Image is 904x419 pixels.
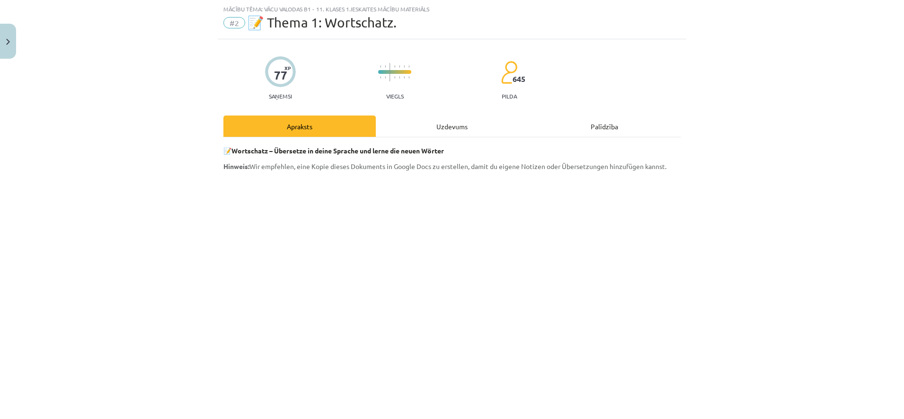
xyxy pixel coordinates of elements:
img: icon-short-line-57e1e144782c952c97e751825c79c345078a6d821885a25fce030b3d8c18986b.svg [394,76,395,79]
div: Mācību tēma: Vācu valodas b1 - 11. klases 1.ieskaites mācību materiāls [223,6,681,12]
p: Saņemsi [265,93,296,99]
img: icon-short-line-57e1e144782c952c97e751825c79c345078a6d821885a25fce030b3d8c18986b.svg [404,65,405,68]
span: #2 [223,17,245,28]
strong: Hinweis: [223,162,249,170]
span: 645 [513,75,525,83]
img: icon-short-line-57e1e144782c952c97e751825c79c345078a6d821885a25fce030b3d8c18986b.svg [380,76,381,79]
img: icon-close-lesson-0947bae3869378f0d4975bcd49f059093ad1ed9edebbc8119c70593378902aed.svg [6,39,10,45]
div: Apraksts [223,116,376,137]
img: icon-short-line-57e1e144782c952c97e751825c79c345078a6d821885a25fce030b3d8c18986b.svg [404,76,405,79]
img: icon-short-line-57e1e144782c952c97e751825c79c345078a6d821885a25fce030b3d8c18986b.svg [380,65,381,68]
div: 77 [274,69,287,82]
img: icon-short-line-57e1e144782c952c97e751825c79c345078a6d821885a25fce030b3d8c18986b.svg [399,76,400,79]
span: 📝 Thema 1: Wortschatz. [248,15,397,30]
img: icon-short-line-57e1e144782c952c97e751825c79c345078a6d821885a25fce030b3d8c18986b.svg [385,76,386,79]
div: Palīdzība [528,116,681,137]
p: pilda [502,93,517,99]
span: Wir empfehlen, eine Kopie dieses Dokuments in Google Docs zu erstellen, damit du eigene Notizen o... [223,162,666,170]
img: icon-short-line-57e1e144782c952c97e751825c79c345078a6d821885a25fce030b3d8c18986b.svg [394,65,395,68]
img: icon-short-line-57e1e144782c952c97e751825c79c345078a6d821885a25fce030b3d8c18986b.svg [385,65,386,68]
p: Viegls [386,93,404,99]
img: icon-short-line-57e1e144782c952c97e751825c79c345078a6d821885a25fce030b3d8c18986b.svg [399,65,400,68]
strong: Wortschatz – Übersetze in deine Sprache und lerne die neuen Wörter [231,146,444,155]
p: 📝 [223,146,681,156]
img: students-c634bb4e5e11cddfef0936a35e636f08e4e9abd3cc4e673bd6f9a4125e45ecb1.svg [501,61,517,84]
span: XP [284,65,291,71]
div: Uzdevums [376,116,528,137]
img: icon-long-line-d9ea69661e0d244f92f715978eff75569469978d946b2353a9bb055b3ed8787d.svg [390,63,390,81]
